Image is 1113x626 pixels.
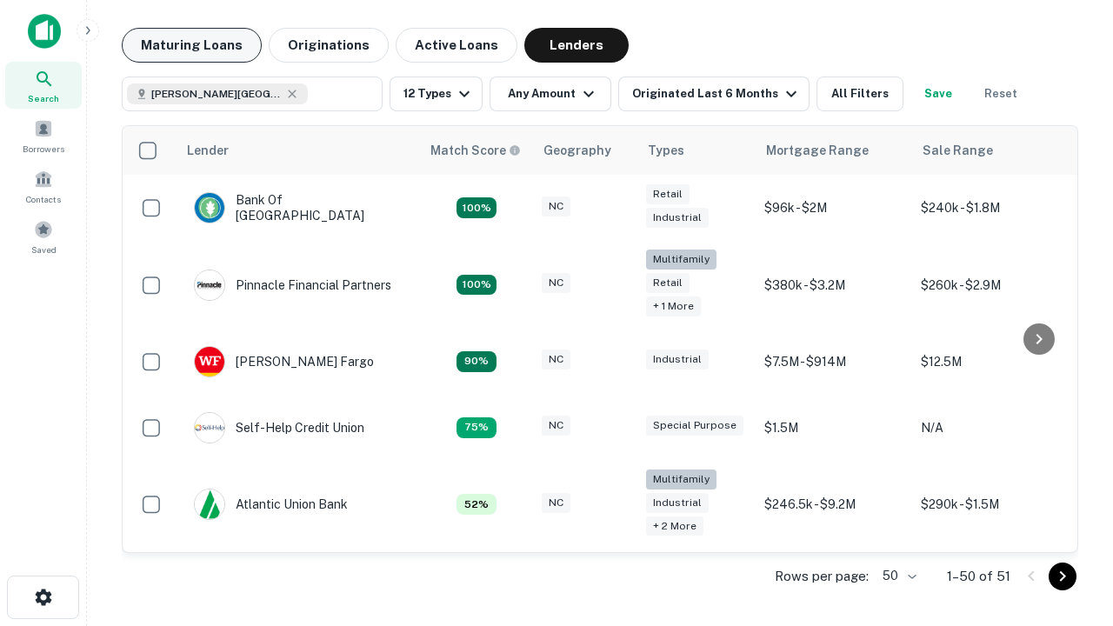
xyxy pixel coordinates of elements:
[646,350,709,370] div: Industrial
[646,208,709,228] div: Industrial
[269,28,389,63] button: Originations
[524,28,629,63] button: Lenders
[756,395,912,461] td: $1.5M
[195,270,224,300] img: picture
[195,193,224,223] img: picture
[912,395,1069,461] td: N/A
[490,77,611,111] button: Any Amount
[542,416,570,436] div: NC
[187,140,229,161] div: Lender
[23,142,64,156] span: Borrowers
[1026,431,1113,515] iframe: Chat Widget
[396,28,517,63] button: Active Loans
[910,77,966,111] button: Save your search to get updates of matches that match your search criteria.
[646,516,703,536] div: + 2 more
[430,141,521,160] div: Capitalize uses an advanced AI algorithm to match your search with the best lender. The match sco...
[151,86,282,102] span: [PERSON_NAME][GEOGRAPHIC_DATA], [GEOGRAPHIC_DATA]
[646,184,690,204] div: Retail
[457,494,497,515] div: Matching Properties: 7, hasApolloMatch: undefined
[5,112,82,159] a: Borrowers
[195,489,224,519] img: picture
[430,141,517,160] h6: Match Score
[632,83,802,104] div: Originated Last 6 Months
[194,270,391,301] div: Pinnacle Financial Partners
[5,163,82,210] a: Contacts
[194,192,403,223] div: Bank Of [GEOGRAPHIC_DATA]
[194,412,364,443] div: Self-help Credit Union
[947,566,1010,587] p: 1–50 of 51
[194,346,374,377] div: [PERSON_NAME] Fargo
[756,461,912,549] td: $246.5k - $9.2M
[816,77,903,111] button: All Filters
[195,347,224,376] img: picture
[457,417,497,438] div: Matching Properties: 10, hasApolloMatch: undefined
[177,126,420,175] th: Lender
[876,563,919,589] div: 50
[637,126,756,175] th: Types
[756,175,912,241] td: $96k - $2M
[194,489,348,520] div: Atlantic Union Bank
[648,140,684,161] div: Types
[420,126,533,175] th: Capitalize uses an advanced AI algorithm to match your search with the best lender. The match sco...
[543,140,611,161] div: Geography
[390,77,483,111] button: 12 Types
[195,413,224,443] img: picture
[923,140,993,161] div: Sale Range
[122,28,262,63] button: Maturing Loans
[775,566,869,587] p: Rows per page:
[618,77,810,111] button: Originated Last 6 Months
[973,77,1029,111] button: Reset
[542,273,570,293] div: NC
[646,250,716,270] div: Multifamily
[766,140,869,161] div: Mortgage Range
[646,296,701,316] div: + 1 more
[756,329,912,395] td: $7.5M - $914M
[912,329,1069,395] td: $12.5M
[646,469,716,489] div: Multifamily
[457,275,497,296] div: Matching Properties: 24, hasApolloMatch: undefined
[756,241,912,329] td: $380k - $3.2M
[646,493,709,513] div: Industrial
[457,197,497,218] div: Matching Properties: 14, hasApolloMatch: undefined
[912,461,1069,549] td: $290k - $1.5M
[457,351,497,372] div: Matching Properties: 12, hasApolloMatch: undefined
[5,62,82,109] a: Search
[912,175,1069,241] td: $240k - $1.8M
[542,196,570,216] div: NC
[912,241,1069,329] td: $260k - $2.9M
[28,14,61,49] img: capitalize-icon.png
[756,126,912,175] th: Mortgage Range
[542,493,570,513] div: NC
[31,243,57,256] span: Saved
[542,350,570,370] div: NC
[646,416,743,436] div: Special Purpose
[1049,563,1076,590] button: Go to next page
[5,213,82,260] a: Saved
[912,126,1069,175] th: Sale Range
[28,91,59,105] span: Search
[533,126,637,175] th: Geography
[26,192,61,206] span: Contacts
[646,273,690,293] div: Retail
